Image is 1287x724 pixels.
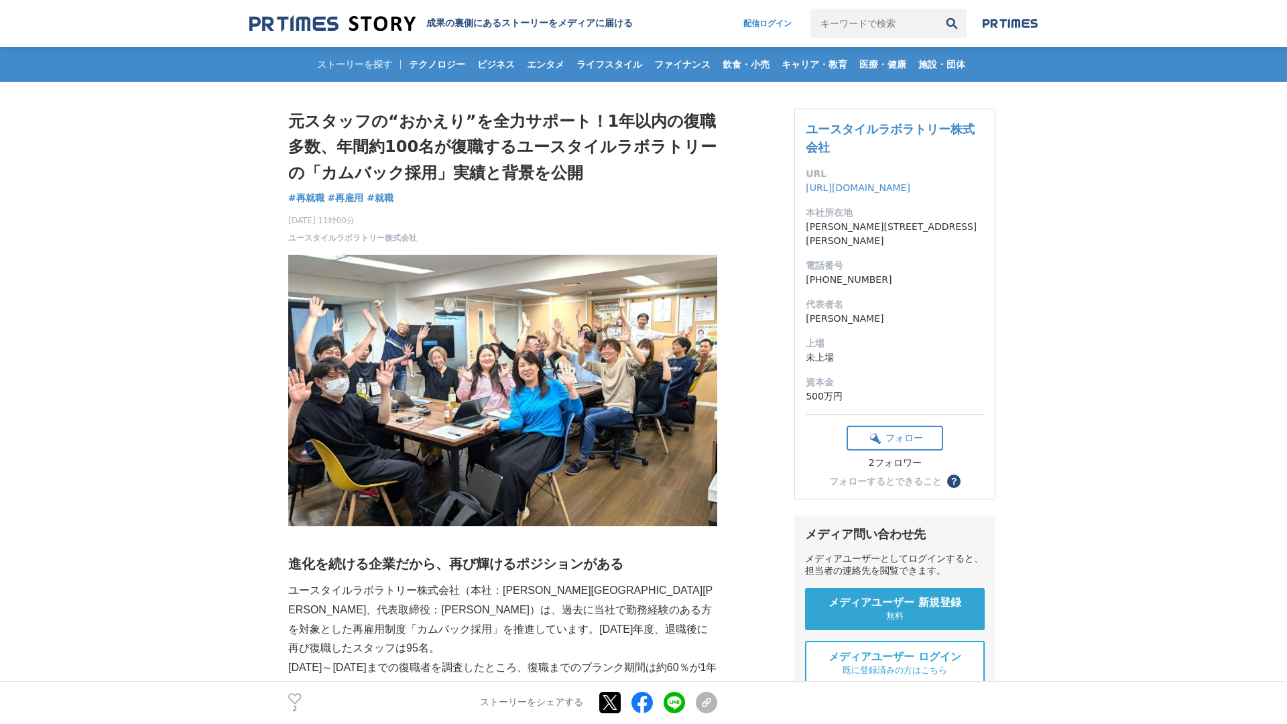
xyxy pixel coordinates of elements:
dt: 電話番号 [806,259,984,273]
button: 検索 [937,9,967,38]
a: 飲食・小売 [717,47,775,82]
span: #就職 [367,192,393,204]
button: ？ [947,475,961,488]
dd: [PERSON_NAME][STREET_ADDRESS][PERSON_NAME] [806,220,984,248]
input: キーワードで検索 [810,9,937,38]
span: #再雇用 [328,192,364,204]
dt: 資本金 [806,375,984,389]
a: ライフスタイル [571,47,648,82]
div: メディアユーザーとしてログインすると、担当者の連絡先を閲覧できます。 [805,553,985,577]
span: エンタメ [522,58,570,70]
span: メディアユーザー 新規登録 [829,596,961,610]
a: メディアユーザー 新規登録 無料 [805,588,985,630]
a: 配信ログイン [730,9,805,38]
a: ファイナンス [649,47,716,82]
a: #就職 [367,191,393,205]
a: エンタメ [522,47,570,82]
img: 成果の裏側にあるストーリーをメディアに届ける [249,15,416,33]
a: [URL][DOMAIN_NAME] [806,182,910,193]
span: 医療・健康 [854,58,912,70]
dt: URL [806,167,984,181]
dt: 本社所在地 [806,206,984,220]
a: ユースタイルラボラトリー株式会社 [288,232,417,244]
dd: 500万円 [806,389,984,404]
p: ユースタイルラボラトリー株式会社（本社：[PERSON_NAME][GEOGRAPHIC_DATA][PERSON_NAME]、代表取締役：[PERSON_NAME]）は、過去に当社で勤務経験の... [288,581,717,658]
a: #再就職 [288,191,324,205]
dt: 代表者名 [806,298,984,312]
span: メディアユーザー ログイン [829,650,961,664]
button: フォロー [847,426,943,450]
h2: 成果の裏側にあるストーリーをメディアに届ける [426,17,633,29]
div: メディア問い合わせ先 [805,526,985,542]
span: テクノロジー [404,58,471,70]
a: ビジネス [472,47,520,82]
div: フォローするとできること [829,477,942,486]
span: 施設・団体 [913,58,971,70]
a: #再雇用 [328,191,364,205]
a: テクノロジー [404,47,471,82]
a: ユースタイルラボラトリー株式会社 [806,122,975,154]
a: 施設・団体 [913,47,971,82]
a: 成果の裏側にあるストーリーをメディアに届ける 成果の裏側にあるストーリーをメディアに届ける [249,15,633,33]
dd: [PERSON_NAME] [806,312,984,326]
p: [DATE]～[DATE]までの復職者を調査したところ、復職までのブランク期間は約60％が1年以内でした。 [288,658,717,697]
span: #再就職 [288,192,324,204]
span: ビジネス [472,58,520,70]
p: 2 [288,706,302,713]
img: prtimes [983,18,1038,29]
dd: 未上場 [806,351,984,365]
a: 医療・健康 [854,47,912,82]
span: キャリア・教育 [776,58,853,70]
h2: 進化を続ける企業だから、再び輝けるポジションがある [288,553,717,575]
h1: 元スタッフの“おかえり”を全力サポート！1年以内の復職多数、年間約100名が復職するユースタイルラボラトリーの「カムバック採用」実績と背景を公開 [288,109,717,186]
a: メディアユーザー ログイン 既に登録済みの方はこちら [805,641,985,686]
p: ストーリーをシェアする [480,697,583,709]
a: キャリア・教育 [776,47,853,82]
dt: 上場 [806,337,984,351]
span: [DATE] 11時00分 [288,215,417,227]
span: 既に登録済みの方はこちら [843,664,947,676]
span: 飲食・小売 [717,58,775,70]
span: 無料 [886,610,904,622]
div: 2フォロワー [847,457,943,469]
dd: [PHONE_NUMBER] [806,273,984,287]
span: ファイナンス [649,58,716,70]
img: thumbnail_5e65eb70-7254-11f0-ad75-a15d8acbbc29.jpg [288,255,717,526]
span: ？ [949,477,959,486]
span: ライフスタイル [571,58,648,70]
